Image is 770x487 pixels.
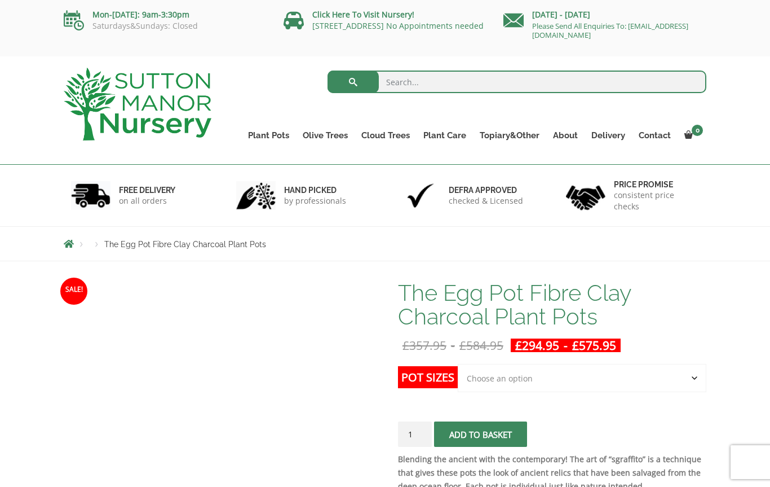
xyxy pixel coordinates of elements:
p: Saturdays&Sundays: Closed [64,21,267,30]
bdi: 294.95 [515,337,559,353]
span: Sale! [60,278,87,305]
span: 0 [692,125,703,136]
p: [DATE] - [DATE] [503,8,706,21]
img: 1.jpg [71,181,110,210]
h6: hand picked [284,185,346,195]
ins: - [511,339,621,352]
p: on all orders [119,195,175,207]
a: Plant Care [417,128,473,143]
p: consistent price checks [614,190,700,212]
button: Add to basket [434,422,527,447]
a: About [546,128,585,143]
input: Search... [328,71,707,93]
a: Please Send All Enquiries To: [EMAIL_ADDRESS][DOMAIN_NAME] [532,21,688,40]
span: The Egg Pot Fibre Clay Charcoal Plant Pots [104,240,266,249]
h1: The Egg Pot Fibre Clay Charcoal Plant Pots [398,281,706,328]
nav: Breadcrumbs [64,239,706,248]
p: Mon-[DATE]: 9am-3:30pm [64,8,267,21]
input: Product quantity [398,422,432,447]
bdi: 575.95 [572,337,616,353]
a: 0 [678,128,706,143]
label: Pot Sizes [398,366,458,388]
img: logo [64,68,211,141]
a: Contact [632,128,678,143]
a: Topiary&Other [473,128,546,143]
p: by professionals [284,195,346,207]
a: Click Here To Visit Nursery! [312,9,414,20]
a: Olive Trees [296,128,355,143]
img: 4.jpg [566,178,605,213]
del: - [398,339,508,352]
img: 2.jpg [236,181,276,210]
a: [STREET_ADDRESS] No Appointments needed [312,20,484,31]
p: checked & Licensed [449,195,523,207]
span: £ [515,337,522,353]
h6: Price promise [614,179,700,190]
h6: Defra approved [449,185,523,195]
h6: FREE DELIVERY [119,185,175,195]
a: Delivery [585,128,632,143]
span: £ [402,337,409,353]
span: £ [459,337,466,353]
a: Cloud Trees [355,128,417,143]
bdi: 357.95 [402,337,446,353]
a: Plant Pots [241,128,296,143]
bdi: 584.95 [459,337,503,353]
img: 3.jpg [401,181,440,210]
span: £ [572,337,579,353]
